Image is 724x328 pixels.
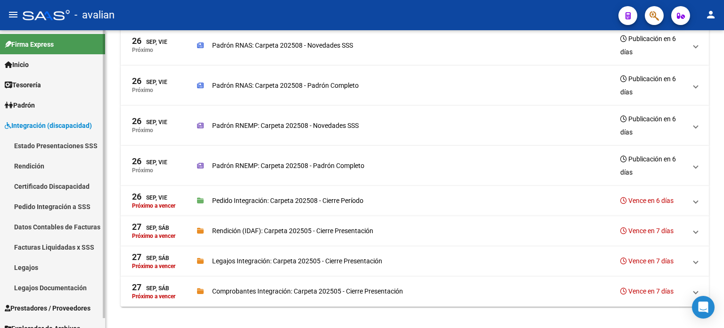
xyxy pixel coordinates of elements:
[620,254,674,268] h3: Vence en 7 días
[132,193,141,201] span: 26
[8,9,19,20] mat-icon: menu
[132,117,167,127] div: Sep, Vie
[212,40,353,50] p: Padrón RNAS: Carpeta 202508 - Novedades SSS
[620,194,674,207] h3: Vence en 6 días
[132,293,175,300] p: Próximo a vencer
[121,216,709,246] mat-expansion-panel-header: 27Sep, SábPróximo a vencerRendición (IDAF): Carpeta 202505 - Cierre PresentaciónVence en 7 días
[132,253,141,261] span: 27
[121,25,709,66] mat-expansion-panel-header: 26Sep, ViePróximoPadrón RNAS: Carpeta 202508 - Novedades SSSPublicación en 6 días
[212,195,363,206] p: Pedido Integración: Carpeta 202508 - Cierre Período
[121,277,709,307] mat-expansion-panel-header: 27Sep, SábPróximo a vencerComprobantes Integración: Carpeta 202505 - Cierre PresentaciónVence en ...
[620,224,674,237] h3: Vence en 7 días
[132,47,153,53] p: Próximo
[132,157,167,167] div: Sep, Vie
[5,303,90,313] span: Prestadores / Proveedores
[132,127,153,134] p: Próximo
[132,263,175,269] p: Próximo a vencer
[132,233,175,239] p: Próximo a vencer
[132,37,167,47] div: Sep, Vie
[620,72,686,99] h3: Publicación en 6 días
[132,202,175,209] p: Próximo a vencer
[212,160,364,171] p: Padrón RNEMP: Carpeta 202508 - Padrón Completo
[620,112,686,139] h3: Publicación en 6 días
[212,80,359,91] p: Padrón RNAS: Carpeta 202508 - Padrón Completo
[692,296,715,319] div: Open Intercom Messenger
[212,120,359,131] p: Padrón RNEMP: Carpeta 202508 - Novedades SSS
[5,80,41,90] span: Tesorería
[132,117,141,126] span: 26
[212,286,403,296] p: Comprobantes Integración: Carpeta 202505 - Cierre Presentación
[705,9,716,20] mat-icon: person
[5,120,92,131] span: Integración (discapacidad)
[132,223,169,233] div: Sep, Sáb
[132,87,153,93] p: Próximo
[620,285,674,298] h3: Vence en 7 días
[132,157,141,166] span: 26
[132,223,141,231] span: 27
[132,37,141,45] span: 26
[5,39,54,50] span: Firma Express
[132,283,141,292] span: 27
[132,283,169,293] div: Sep, Sáb
[5,59,29,70] span: Inicio
[620,152,686,179] h3: Publicación en 6 días
[132,167,153,174] p: Próximo
[5,100,35,110] span: Padrón
[212,256,382,266] p: Legajos Integración: Carpeta 202505 - Cierre Presentación
[132,253,169,263] div: Sep, Sáb
[121,106,709,146] mat-expansion-panel-header: 26Sep, ViePróximoPadrón RNEMP: Carpeta 202508 - Novedades SSSPublicación en 6 días
[620,32,686,59] h3: Publicación en 6 días
[74,5,115,25] span: - avalian
[132,193,167,202] div: Sep, Vie
[212,226,373,236] p: Rendición (IDAF): Carpeta 202505 - Cierre Presentación
[121,246,709,277] mat-expansion-panel-header: 27Sep, SábPróximo a vencerLegajos Integración: Carpeta 202505 - Cierre PresentaciónVence en 7 días
[121,146,709,186] mat-expansion-panel-header: 26Sep, ViePróximoPadrón RNEMP: Carpeta 202508 - Padrón CompletoPublicación en 6 días
[121,66,709,106] mat-expansion-panel-header: 26Sep, ViePróximoPadrón RNAS: Carpeta 202508 - Padrón CompletoPublicación en 6 días
[121,186,709,216] mat-expansion-panel-header: 26Sep, ViePróximo a vencerPedido Integración: Carpeta 202508 - Cierre PeríodoVence en 6 días
[132,77,141,85] span: 26
[132,77,167,87] div: Sep, Vie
